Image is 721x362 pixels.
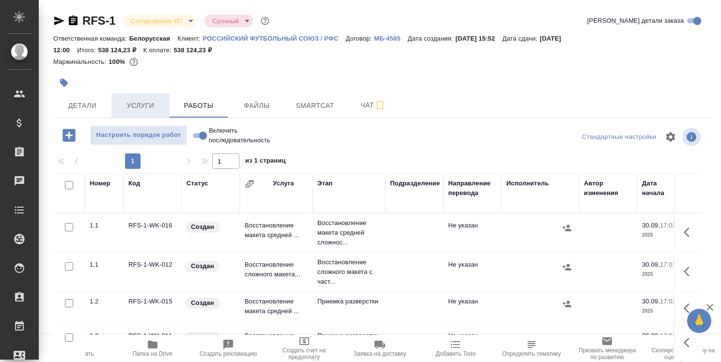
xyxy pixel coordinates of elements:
td: Восстановление макета средней ... [240,216,313,250]
button: Назначить [560,260,574,274]
div: Согласование КП [204,15,253,28]
div: Подразделение [390,179,440,188]
button: Здесь прячутся важные кнопки [678,260,701,283]
div: Статус [187,179,208,188]
span: Заявка на доставку [354,350,406,357]
button: Определить тематику [494,335,569,362]
span: Настроить таблицу [659,125,682,149]
div: 1.1 [90,221,119,230]
div: 1.2 [90,297,119,306]
div: Заказ еще не согласован с клиентом, искать исполнителей рано [184,221,235,234]
span: Создать рекламацию [200,350,257,357]
button: Папка на Drive [114,335,190,362]
button: 0.00 RUB; [127,56,140,68]
a: RFS-1 [82,14,115,27]
span: Скопировать ссылку на оценку заказа [651,347,715,361]
div: Автор изменения [584,179,632,198]
div: split button [580,130,659,145]
p: Восстановление сложного макета с част... [317,257,380,287]
td: Восстановление сложного макета... [240,326,313,360]
button: Сгруппировать [245,179,254,189]
div: Код [128,179,140,188]
td: Не указан [443,216,502,250]
span: Настроить порядок работ [95,130,182,141]
td: Восстановление сложного макета... [240,255,313,289]
span: Создать счет на предоплату [272,347,336,361]
div: Услуга [273,179,294,188]
div: Направление перевода [448,179,497,198]
span: Smartcat [292,100,338,112]
p: 17:01 [660,261,676,268]
p: Договор: [345,35,374,42]
p: 17:02 [660,222,676,229]
div: Заказ еще не согласован с клиентом, искать исполнителей рано [184,331,235,344]
p: Белорусская [129,35,178,42]
span: Работы [175,100,222,112]
td: RFS-1-WK-011 [124,326,182,360]
p: Приемка разверстки [317,331,380,341]
div: Согласование КП [123,15,197,28]
span: Услуги [117,100,164,112]
p: Итого: [77,46,98,54]
p: 2025 [642,230,681,240]
td: Восстановление макета средней ... [240,292,313,326]
span: [PERSON_NAME] детали заказа [587,16,684,26]
div: Этап [317,179,332,188]
button: Доп статусы указывают на важность/срочность заказа [259,15,271,27]
p: 30.09, [642,298,660,305]
div: 1.2 [90,331,119,341]
p: Клиент: [177,35,203,42]
p: [DATE] 15:52 [455,35,502,42]
p: 2025 [642,306,681,316]
a: РОССИЙСКИЙ ФУТБОЛЬНЫЙ СОЮЗ / РФС [203,34,345,42]
button: Добавить работу [56,125,82,145]
td: Не указан [443,326,502,360]
p: РОССИЙСКИЙ ФУТБОЛЬНЫЙ СОЮЗ / РФС [203,35,345,42]
button: Скопировать ссылку [67,15,79,27]
p: К оплате: [143,46,174,54]
p: 2025 [642,270,681,279]
button: Скопировать ссылку на оценку заказа [645,335,721,362]
div: Номер [90,179,110,188]
button: Скопировать ссылку для ЯМессенджера [53,15,65,27]
button: Пересчитать [39,335,114,362]
p: Маржинальность: [53,58,109,65]
div: Дата начала [642,179,681,198]
td: RFS-1-WK-012 [124,255,182,289]
a: МБ-4585 [374,34,408,42]
p: 17:01 [660,332,676,339]
p: 30.09, [642,261,660,268]
span: Включить последовательность [209,126,270,145]
p: Дата создания: [408,35,455,42]
p: 100% [109,58,127,65]
span: Призвать менеджера по развитию [575,347,639,361]
p: Приемка разверстки [317,297,380,306]
td: Не указан [443,292,502,326]
p: Создан [191,298,214,308]
button: 🙏 [687,309,711,333]
button: Добавить Todo [418,335,493,362]
button: Здесь прячутся важные кнопки [678,297,701,320]
p: Создан [191,222,214,232]
button: Создать счет на предоплату [266,335,342,362]
p: Создан [191,261,214,271]
div: Исполнитель [506,179,549,188]
button: Назначить [560,221,574,235]
button: Назначить [560,297,574,311]
span: Чат [350,99,396,111]
button: Настроить порядок работ [90,125,187,145]
button: Призвать менеджера по развитию [569,335,645,362]
td: RFS-1-WK-016 [124,216,182,250]
span: Файлы [234,100,280,112]
button: Назначить [560,331,574,346]
span: из 1 страниц [245,155,286,169]
p: 30.09, [642,332,660,339]
td: RFS-1-WK-015 [124,292,182,326]
p: Ответственная команда: [53,35,129,42]
p: 30.09, [642,222,660,229]
button: Согласование КП [128,17,185,25]
div: Заказ еще не согласован с клиентом, искать исполнителей рано [184,297,235,310]
p: 538 124,23 ₽ [173,46,219,54]
p: Дата сдачи: [502,35,540,42]
div: Заказ еще не согласован с клиентом, искать исполнителей рано [184,260,235,273]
